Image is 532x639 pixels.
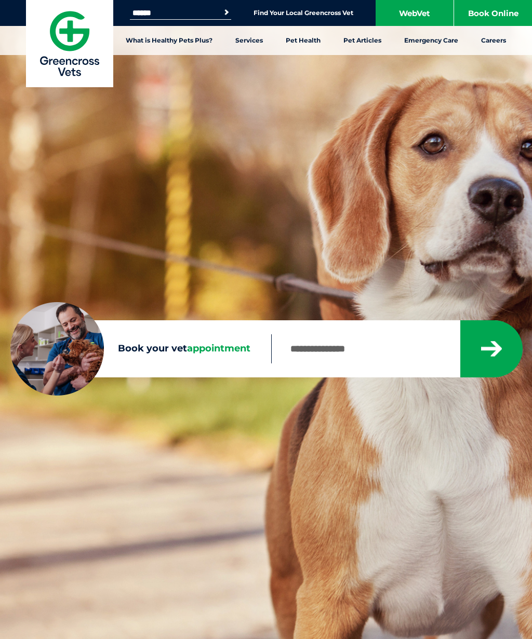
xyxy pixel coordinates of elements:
a: Careers [470,26,517,55]
a: Emergency Care [393,26,470,55]
a: Services [224,26,274,55]
button: Search [221,7,232,18]
a: What is Healthy Pets Plus? [114,26,224,55]
span: appointment [187,343,250,354]
a: Pet Health [274,26,332,55]
a: Find Your Local Greencross Vet [254,9,353,17]
a: Pet Articles [332,26,393,55]
label: Book your vet [10,343,271,355]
